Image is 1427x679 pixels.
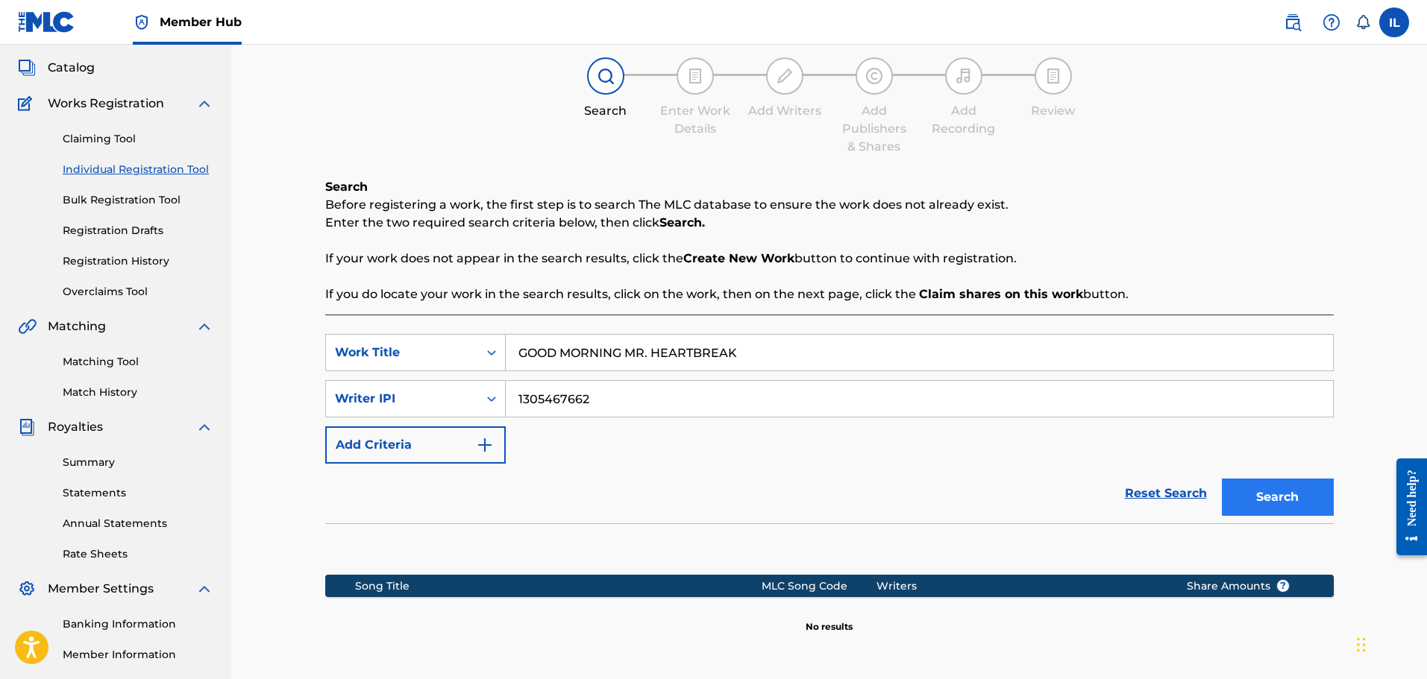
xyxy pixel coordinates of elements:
[1379,7,1409,37] div: User Menu
[919,287,1083,301] strong: Claim shares on this work
[63,284,213,300] a: Overclaims Tool
[18,95,37,113] img: Works Registration
[1044,67,1062,85] img: step indicator icon for Review
[48,418,103,436] span: Royalties
[876,578,1164,594] div: Writers
[837,102,912,156] div: Add Publishers & Shares
[1385,446,1427,566] iframe: Resource Center
[18,11,75,33] img: MLC Logo
[926,102,1001,138] div: Add Recording
[955,67,973,85] img: step indicator icon for Add Recording
[63,516,213,531] a: Annual Statements
[195,580,213,598] img: expand
[63,616,213,632] a: Banking Information
[63,131,213,147] a: Claiming Tool
[335,344,469,361] div: Work Title
[806,602,853,634] p: No results
[597,67,615,85] img: step indicator icon for Search
[63,647,213,663] a: Member Information
[1317,7,1346,37] div: Help
[1323,13,1340,31] img: help
[762,578,876,594] div: MLC Song Code
[325,426,506,464] button: Add Criteria
[1352,607,1427,679] iframe: Chat Widget
[1277,580,1289,592] span: ?
[195,418,213,436] img: expand
[1355,15,1370,30] div: Notifications
[63,485,213,501] a: Statements
[355,578,762,594] div: Song Title
[63,455,213,470] a: Summary
[659,215,705,230] strong: Search.
[1117,477,1214,510] a: Reset Search
[18,418,36,436] img: Royalties
[325,334,1334,523] form: Search Form
[63,223,213,239] a: Registration Drafts
[48,59,95,77] span: Catalog
[18,318,37,335] img: Matching
[686,67,704,85] img: step indicator icon for Enter Work Details
[747,102,822,120] div: Add Writers
[325,214,1334,232] p: Enter the two required search criteria below, then click
[63,192,213,208] a: Bulk Registration Tool
[325,285,1334,303] p: If you do locate your work in the search results, click on the work, then on the next page, click...
[683,251,794,265] strong: Create New Work
[1357,622,1366,667] div: Drag
[325,250,1334,268] p: If your work does not appear in the search results, click the button to continue with registration.
[63,253,213,269] a: Registration History
[1278,7,1308,37] a: Public Search
[133,13,151,31] img: Top Rightsholder
[568,102,643,120] div: Search
[63,354,213,370] a: Matching Tool
[63,385,213,400] a: Match History
[325,180,368,194] b: Search
[1016,102,1091,120] div: Review
[48,318,106,335] span: Matching
[63,162,213,177] a: Individual Registration Tool
[63,546,213,562] a: Rate Sheets
[476,436,494,454] img: 9d2ae6d4665cec9f34b9.svg
[160,13,242,31] span: Member Hub
[18,59,36,77] img: Catalog
[1187,578,1290,594] span: Share Amounts
[48,95,164,113] span: Works Registration
[18,59,95,77] a: CatalogCatalog
[658,102,733,138] div: Enter Work Details
[48,580,154,598] span: Member Settings
[325,196,1334,214] p: Before registering a work, the first step is to search The MLC database to ensure the work does n...
[1284,13,1302,31] img: search
[335,390,469,408] div: Writer IPI
[195,318,213,335] img: expand
[776,67,794,85] img: step indicator icon for Add Writers
[18,580,36,598] img: Member Settings
[865,67,883,85] img: step indicator icon for Add Publishers & Shares
[195,95,213,113] img: expand
[1222,479,1334,516] button: Search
